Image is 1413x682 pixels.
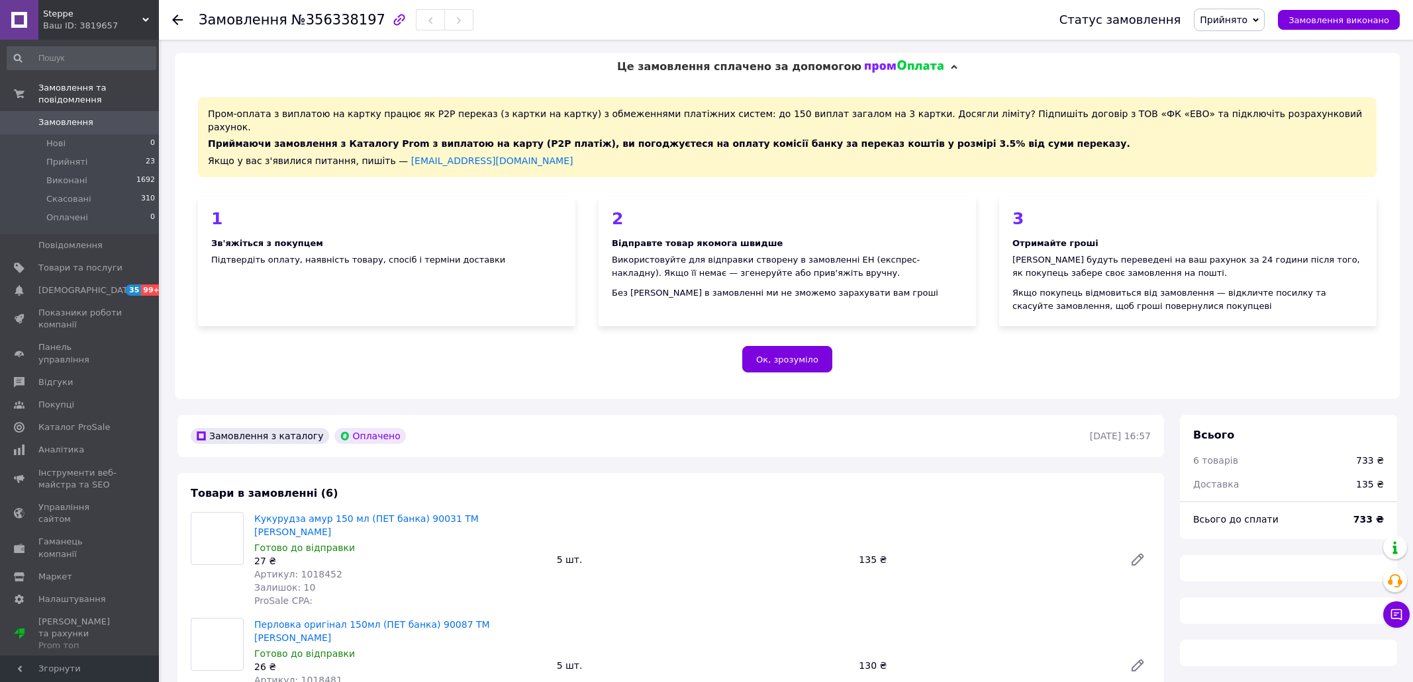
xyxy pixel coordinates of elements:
b: Зв'яжіться з покупцем [211,238,323,248]
div: Ваш ID: 3819657 [43,20,159,32]
span: Каталог ProSale [38,421,110,433]
div: 135 ₴ [853,550,1119,569]
span: Замовлення та повідомлення [38,82,159,106]
span: ProSale CPA: [254,595,313,606]
div: Повернутися назад [172,13,183,26]
span: 1692 [136,175,155,187]
div: 130 ₴ [853,656,1119,675]
span: Замовлення [199,12,287,28]
b: 733 ₴ [1353,514,1384,525]
span: Оплачені [46,212,88,224]
span: Відгуки [38,376,73,388]
span: Маркет [38,571,72,583]
span: Нові [46,138,66,149]
span: Інструменти веб-майстра та SEO [38,467,122,491]
span: Steppe [43,8,142,20]
a: Редагувати [1124,652,1151,679]
button: Замовлення виконано [1278,10,1400,30]
span: Прийнято [1200,15,1247,25]
span: Це замовлення сплачено за допомогою [617,60,861,73]
span: Приймаючи замовлення з Каталогу Prom з виплатою на карту (Р2Р платіж), ви погоджуєтеся на оплату ... [208,138,1130,149]
div: 1 [211,210,562,227]
div: Пром-оплата з виплатою на картку працює як P2P переказ (з картки на картку) з обмеженнями платіжн... [198,97,1377,177]
b: Отримайте гроші [1012,238,1098,248]
div: 26 ₴ [254,660,546,673]
button: Чат з покупцем [1383,601,1410,628]
span: 0 [150,212,155,224]
span: Повідомлення [38,239,103,251]
span: Аналітика [38,444,84,456]
span: Скасовані [46,193,91,205]
a: Перловка оригінал 150мл (ПЕТ банка) 90087 ТМ [PERSON_NAME] [254,619,490,643]
div: [PERSON_NAME] будуть переведені на ваш рахунок за 24 години після того, як покупець забере своє з... [1012,253,1363,280]
span: Готово до відправки [254,648,355,659]
div: Статус замовлення [1059,13,1181,26]
button: Ок, зрозуміло [742,346,832,372]
div: Prom топ [38,640,122,652]
a: [EMAIL_ADDRESS][DOMAIN_NAME] [411,155,573,166]
span: 6 товарів [1193,455,1238,466]
span: Доставка [1193,479,1239,490]
span: Всього до сплати [1193,514,1279,525]
div: 27 ₴ [254,554,546,568]
div: Підтвердіть оплату, наявність товару, спосіб і терміни доставки [211,253,562,267]
div: 135 ₴ [1348,470,1392,499]
div: 5 шт. [552,550,854,569]
span: Замовлення [38,116,93,128]
span: [PERSON_NAME] та рахунки [38,616,122,652]
span: Залишок: 10 [254,582,315,593]
span: Всього [1193,429,1234,441]
span: Прийняті [46,156,87,168]
div: Використовуйте для відправки створену в замовленні ЕН (експрес-накладну). Якщо її немає — згенеру... [612,253,963,280]
div: 2 [612,210,963,227]
span: Готово до відправки [254,542,355,553]
span: Замовлення виконано [1289,15,1389,25]
span: Налаштування [38,593,106,605]
span: 310 [141,193,155,205]
span: Гаманець компанії [38,536,122,560]
span: Управління сайтом [38,501,122,525]
a: Редагувати [1124,546,1151,573]
span: Панель управління [38,341,122,365]
div: Без [PERSON_NAME] в замовленні ми не зможемо зарахувати вам гроші [612,286,963,300]
div: Якщо у вас з'явилися питання, пишіть — [208,154,1367,167]
div: 733 ₴ [1356,454,1384,467]
img: evopay logo [865,60,944,73]
span: Показники роботи компанії [38,307,122,331]
span: Ок, зрозуміло [756,355,818,364]
time: [DATE] 16:57 [1090,431,1151,441]
span: 35 [126,284,141,296]
span: Покупці [38,399,74,411]
span: Виконані [46,175,87,187]
span: Артикул: 1018452 [254,569,342,579]
div: 5 шт. [552,656,854,675]
a: Кукурудза амур 150 мл (ПЕТ банка) 90031 ТМ [PERSON_NAME] [254,513,479,537]
b: Відправте товар якомога швидше [612,238,783,248]
div: 3 [1012,210,1363,227]
div: Замовлення з каталогу [191,428,329,444]
span: №356338197 [291,12,385,28]
span: [DEMOGRAPHIC_DATA] [38,284,136,296]
div: Оплачено [334,428,406,444]
input: Пошук [7,46,156,70]
span: Товари та послуги [38,262,122,274]
span: 99+ [141,284,163,296]
span: 23 [146,156,155,168]
span: 0 [150,138,155,149]
span: Товари в замовленні (6) [191,487,338,499]
div: Якщо покупець відмовиться від замовлення — відкличте посилку та скасуйте замовлення, щоб гроші по... [1012,286,1363,313]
